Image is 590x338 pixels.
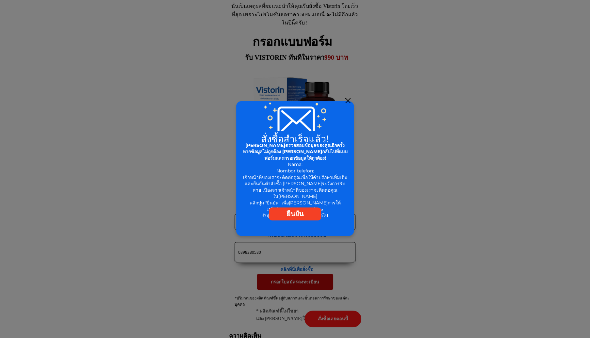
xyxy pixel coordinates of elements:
h2: สั่งซื้อสำเร็จแล้ว! [240,134,350,143]
div: Nama: Nombor telefon: [242,142,349,174]
div: เจ้าหน้าที่ของเราจะติดต่อคุณเพื่อให้คำปรึกษาเพิ่มเติมและยืนยันคำสั่งซื้อ [PERSON_NAME]ระวังการรับ... [242,174,348,219]
a: ยืนยัน [269,207,321,220]
span: [PERSON_NAME]ตรวจสอบข้อมูลของคุณอีกครั้ง หากข้อมูลไม่ถูกต้อง [PERSON_NAME]กลับไปที่แบบฟอร์มและกรอ... [243,142,348,161]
